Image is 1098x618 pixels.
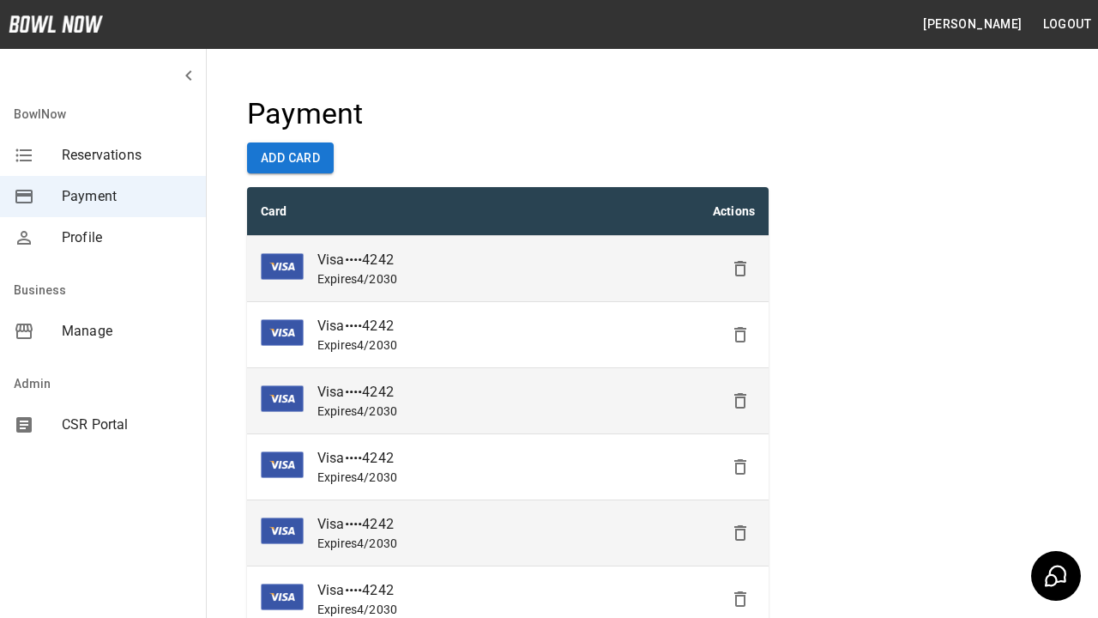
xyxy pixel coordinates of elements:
button: Delete [726,585,755,614]
span: Reservations [62,145,192,166]
button: Delete [726,452,755,482]
span: CSR Portal [62,415,192,435]
button: Logout [1036,9,1098,40]
p: Expires 4 / 2030 [317,336,600,354]
p: Visa •••• 4242 [317,250,600,270]
img: card [261,253,304,280]
button: Delete [726,518,755,548]
p: Visa •••• 4242 [317,382,600,403]
p: Expires 4 / 2030 [317,270,600,288]
button: Delete [726,386,755,415]
p: Visa •••• 4242 [317,316,600,336]
p: Visa •••• 4242 [317,448,600,469]
p: Expires 4 / 2030 [317,535,600,552]
th: Card [247,187,613,236]
th: Actions [613,187,769,236]
img: card [261,451,304,478]
p: Visa •••• 4242 [317,580,600,601]
h4: Payment [247,96,769,132]
p: Visa •••• 4242 [317,514,600,535]
button: Delete [726,254,755,283]
span: Profile [62,227,192,248]
img: card [261,584,304,610]
p: Expires 4 / 2030 [317,601,600,618]
button: [PERSON_NAME] [916,9,1029,40]
span: Manage [62,321,192,342]
span: Payment [62,186,192,207]
p: Expires 4 / 2030 [317,469,600,486]
button: Delete [726,320,755,349]
img: logo [9,15,103,33]
button: Add Card [247,142,334,174]
img: card [261,385,304,412]
p: Expires 4 / 2030 [317,403,600,420]
img: card [261,319,304,346]
img: card [261,518,304,544]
